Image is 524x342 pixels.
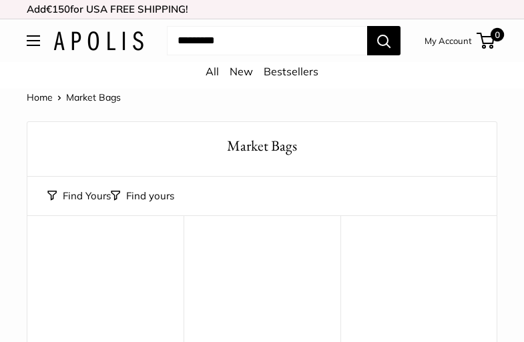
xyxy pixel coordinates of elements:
[230,65,253,78] a: New
[264,65,318,78] a: Bestsellers
[66,91,121,103] span: Market Bags
[53,31,144,51] img: Apolis
[478,33,495,49] a: 0
[167,26,367,55] input: Search...
[27,35,40,46] button: Open menu
[425,33,472,49] a: My Account
[27,91,53,103] a: Home
[47,135,477,156] h1: Market Bags
[111,187,174,205] button: Filter collection
[46,3,70,15] span: €150
[491,28,504,41] span: 0
[47,187,111,205] button: Find Yours
[27,89,121,106] nav: Breadcrumb
[367,26,401,55] button: Search
[206,65,219,78] a: All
